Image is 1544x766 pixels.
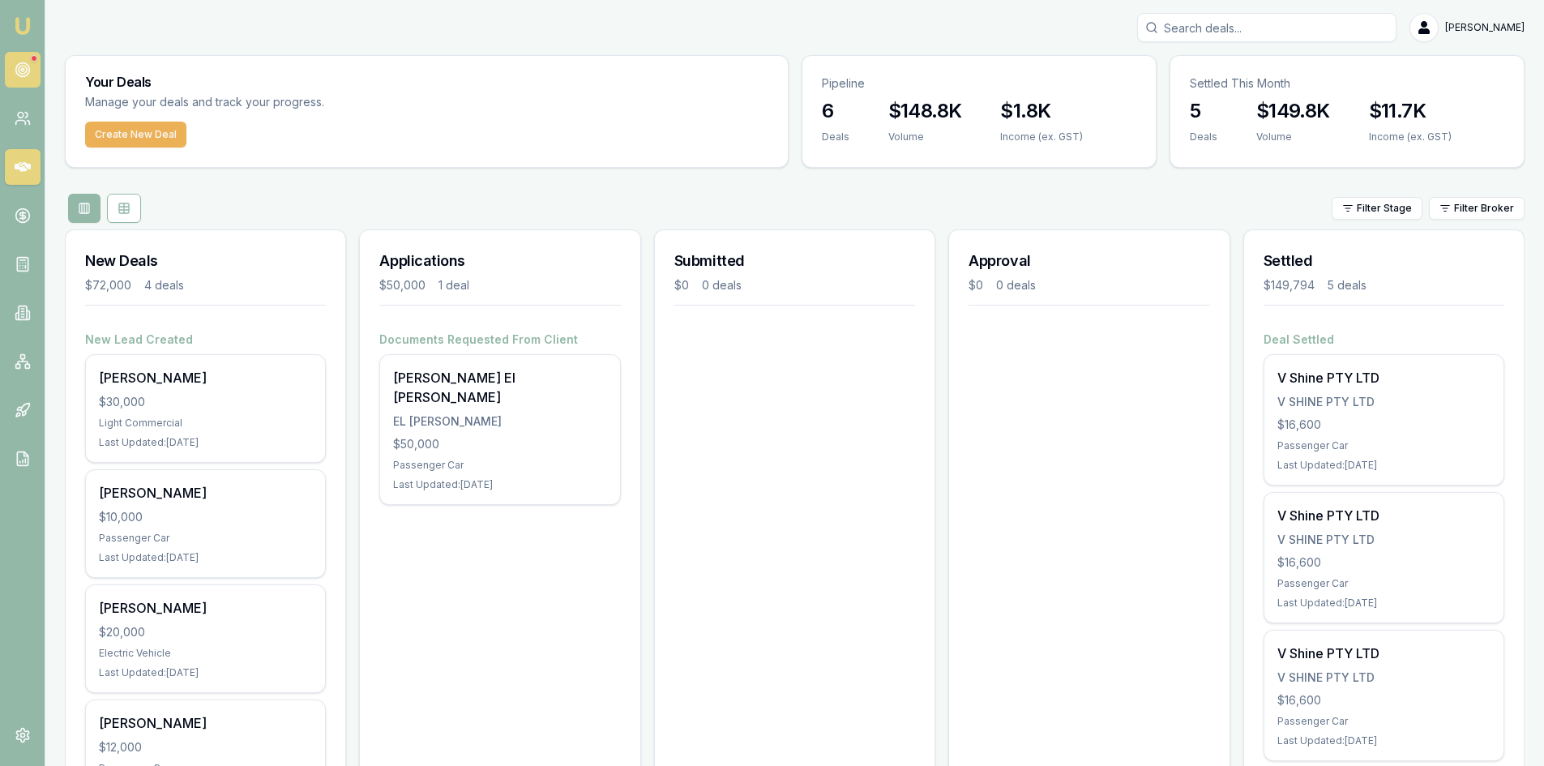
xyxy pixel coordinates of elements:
div: $30,000 [99,394,312,410]
p: Settled This Month [1190,75,1504,92]
div: V SHINE PTY LTD [1277,670,1491,686]
img: emu-icon-u.png [13,16,32,36]
p: Manage your deals and track your progress. [85,93,500,112]
div: EL [PERSON_NAME] [393,413,606,430]
div: V Shine PTY LTD [1277,506,1491,525]
div: $149,794 [1264,277,1315,293]
h3: Settled [1264,250,1504,272]
div: 5 deals [1328,277,1367,293]
h3: Submitted [674,250,915,272]
div: Passenger Car [1277,577,1491,590]
div: $0 [969,277,983,293]
div: $10,000 [99,509,312,525]
div: 0 deals [702,277,742,293]
div: $20,000 [99,624,312,640]
h3: 6 [822,98,849,124]
div: Income (ex. GST) [1000,131,1083,143]
div: Last Updated: [DATE] [1277,597,1491,610]
div: Passenger Car [99,532,312,545]
div: Last Updated: [DATE] [99,666,312,679]
h3: $1.8K [1000,98,1083,124]
div: Passenger Car [1277,439,1491,452]
h4: Deal Settled [1264,332,1504,348]
h3: Your Deals [85,75,768,88]
div: [PERSON_NAME] [99,598,312,618]
div: V Shine PTY LTD [1277,368,1491,387]
div: Income (ex. GST) [1369,131,1452,143]
h3: Applications [379,250,620,272]
h3: 5 [1190,98,1217,124]
h3: $11.7K [1369,98,1452,124]
div: $50,000 [379,277,426,293]
div: Last Updated: [DATE] [1277,734,1491,747]
input: Search deals [1137,13,1396,42]
div: 4 deals [144,277,184,293]
button: Create New Deal [85,122,186,148]
h3: $149.8K [1256,98,1330,124]
div: Volume [1256,131,1330,143]
div: $16,600 [1277,417,1491,433]
div: [PERSON_NAME] [99,713,312,733]
button: Filter Stage [1332,197,1422,220]
button: Filter Broker [1429,197,1525,220]
span: Filter Broker [1454,202,1514,215]
div: Electric Vehicle [99,647,312,660]
span: Filter Stage [1357,202,1412,215]
div: $16,600 [1277,554,1491,571]
div: Passenger Car [1277,715,1491,728]
div: [PERSON_NAME] El [PERSON_NAME] [393,368,606,407]
div: V SHINE PTY LTD [1277,532,1491,548]
div: Passenger Car [393,459,606,472]
span: [PERSON_NAME] [1445,21,1525,34]
h4: New Lead Created [85,332,326,348]
h3: $148.8K [888,98,962,124]
div: [PERSON_NAME] [99,483,312,503]
div: [PERSON_NAME] [99,368,312,387]
div: Light Commercial [99,417,312,430]
div: V SHINE PTY LTD [1277,394,1491,410]
div: $16,600 [1277,692,1491,708]
div: $12,000 [99,739,312,755]
div: $50,000 [393,436,606,452]
div: $0 [674,277,689,293]
div: Last Updated: [DATE] [393,478,606,491]
div: 0 deals [996,277,1036,293]
div: Deals [1190,131,1217,143]
h3: New Deals [85,250,326,272]
div: Last Updated: [DATE] [1277,459,1491,472]
div: Last Updated: [DATE] [99,551,312,564]
div: Deals [822,131,849,143]
div: 1 deal [438,277,469,293]
div: $72,000 [85,277,131,293]
div: V Shine PTY LTD [1277,644,1491,663]
h3: Approval [969,250,1209,272]
div: Last Updated: [DATE] [99,436,312,449]
h4: Documents Requested From Client [379,332,620,348]
div: Volume [888,131,962,143]
p: Pipeline [822,75,1136,92]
